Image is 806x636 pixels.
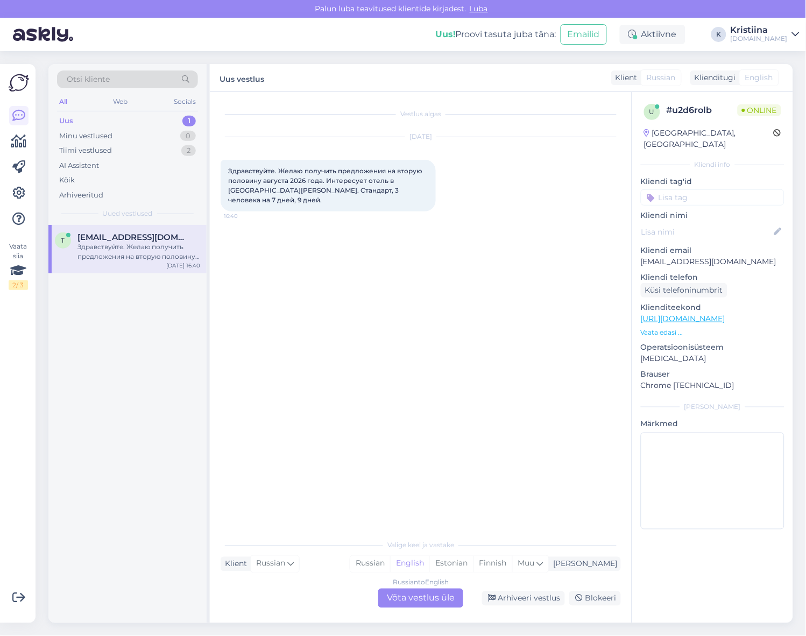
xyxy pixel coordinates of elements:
input: Lisa nimi [641,226,772,238]
div: Russian to English [393,578,449,588]
div: Russian [350,556,390,572]
span: Russian [256,558,285,570]
p: Chrome [TECHNICAL_ID] [641,380,784,391]
div: AI Assistent [59,160,99,171]
div: 0 [180,131,196,142]
span: t [61,236,65,244]
span: 16:40 [224,212,264,220]
div: Finnish [473,556,512,572]
div: Minu vestlused [59,131,112,142]
label: Uus vestlus [220,70,264,85]
div: Klienditugi [690,72,736,83]
div: 2 [181,145,196,156]
span: English [745,72,773,83]
span: Russian [647,72,676,83]
div: Estonian [429,556,473,572]
div: Vestlus algas [221,109,621,119]
span: Luba [466,4,491,13]
div: Uus [59,116,73,126]
p: Kliendi email [641,245,784,256]
img: Askly Logo [9,73,29,93]
div: All [57,95,69,109]
div: Здравствуйте. Желаю получить предложения на вторую половину августа 2026 года. Интересует отель в... [77,242,200,262]
div: Aktiivne [620,25,685,44]
a: [URL][DOMAIN_NAME] [641,314,725,323]
div: Kristiina [731,26,788,34]
div: K [711,27,726,42]
p: Kliendi nimi [641,210,784,221]
p: Vaata edasi ... [641,328,784,337]
div: Kliendi info [641,160,784,169]
div: Küsi telefoninumbrit [641,283,727,298]
div: English [390,556,429,572]
div: [GEOGRAPHIC_DATA], [GEOGRAPHIC_DATA] [644,128,774,150]
div: [PERSON_NAME] [549,559,618,570]
span: Otsi kliente [67,74,110,85]
div: Võta vestlus üle [378,589,463,608]
span: Здравствуйте. Желаю получить предложения на вторую половину августа 2026 года. Интересует отель в... [228,167,424,204]
div: Kõik [59,175,75,186]
a: Kristiina[DOMAIN_NAME] [731,26,800,43]
span: Uued vestlused [103,209,153,218]
div: Tiimi vestlused [59,145,112,156]
div: Arhiveeri vestlus [482,591,565,606]
span: u [649,108,655,116]
div: # u2d6rolb [667,104,738,117]
button: Emailid [561,24,607,45]
div: [PERSON_NAME] [641,402,784,412]
p: Klienditeekond [641,302,784,313]
p: Brauser [641,369,784,380]
span: Online [738,104,781,116]
div: [DATE] [221,132,621,142]
div: Klient [221,559,247,570]
span: teslenkomaria219@gmail.com [77,232,189,242]
div: Vaata siia [9,242,28,290]
input: Lisa tag [641,189,784,206]
div: Valige keel ja vastake [221,541,621,550]
p: [MEDICAL_DATA] [641,353,784,364]
span: Muu [518,559,535,568]
p: Märkmed [641,418,784,429]
p: Kliendi tag'id [641,176,784,187]
div: Proovi tasuta juba täna: [435,28,556,41]
div: Klient [611,72,638,83]
div: Blokeeri [569,591,621,606]
div: Socials [172,95,198,109]
div: [DOMAIN_NAME] [731,34,788,43]
p: [EMAIL_ADDRESS][DOMAIN_NAME] [641,256,784,267]
div: 2 / 3 [9,280,28,290]
p: Operatsioonisüsteem [641,342,784,353]
p: Kliendi telefon [641,272,784,283]
div: Web [111,95,130,109]
div: 1 [182,116,196,126]
div: Arhiveeritud [59,190,103,201]
b: Uus! [435,29,456,39]
div: [DATE] 16:40 [166,262,200,270]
